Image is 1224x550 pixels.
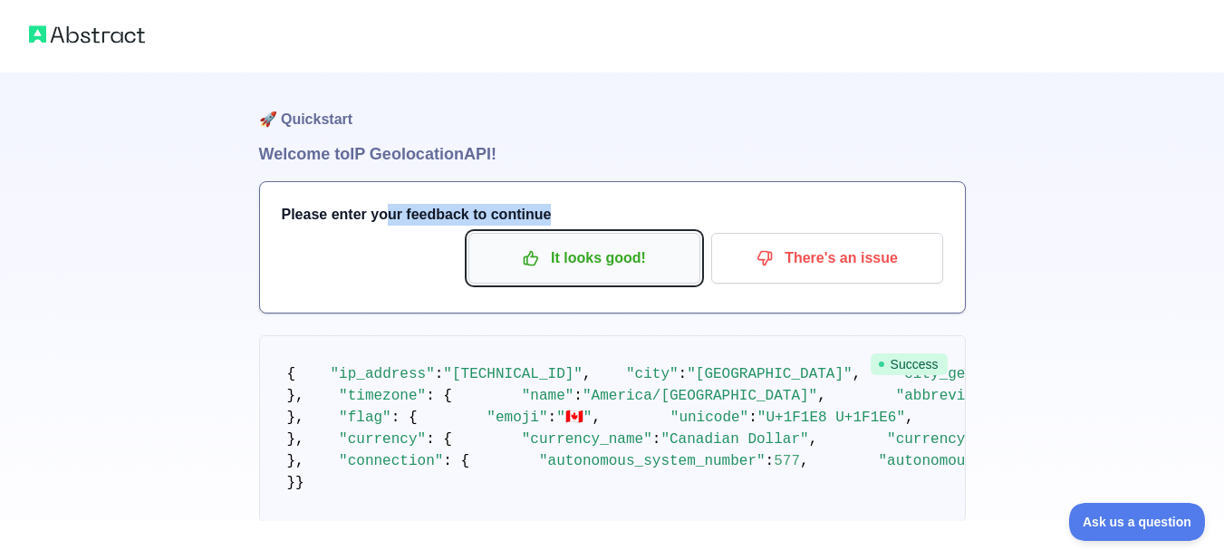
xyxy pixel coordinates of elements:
[391,410,418,426] span: : {
[331,366,435,382] span: "ip_address"
[522,431,652,448] span: "currency_name"
[748,410,757,426] span: :
[1069,503,1206,541] iframe: Toggle Customer Support
[679,366,688,382] span: :
[539,453,766,469] span: "autonomous_system_number"
[339,453,443,469] span: "connection"
[287,366,296,382] span: {
[817,388,826,404] span: ,
[800,453,809,469] span: ,
[426,431,452,448] span: : {
[766,453,775,469] span: :
[259,72,966,141] h1: 🚀 Quickstart
[468,233,700,284] button: It looks good!
[626,366,679,382] span: "city"
[725,243,930,274] p: There's an issue
[896,388,1017,404] span: "abbreviation"
[687,366,852,382] span: "[GEOGRAPHIC_DATA]"
[443,366,583,382] span: "[TECHNICAL_ID]"
[670,410,748,426] span: "unicode"
[522,388,574,404] span: "name"
[660,431,808,448] span: "Canadian Dollar"
[652,431,661,448] span: :
[339,410,391,426] span: "flag"
[435,366,444,382] span: :
[757,410,905,426] span: "U+1F1E8 U+1F1E6"
[339,431,426,448] span: "currency"
[774,453,800,469] span: 577
[583,366,592,382] span: ,
[887,431,1017,448] span: "currency_code"
[556,410,592,426] span: "🇨🇦"
[592,410,601,426] span: ,
[853,366,862,382] span: ,
[809,431,818,448] span: ,
[871,353,948,375] span: Success
[339,388,426,404] span: "timezone"
[487,410,547,426] span: "emoji"
[426,388,452,404] span: : {
[29,22,145,47] img: Abstract logo
[282,204,943,226] h3: Please enter your feedback to continue
[583,388,817,404] span: "America/[GEOGRAPHIC_DATA]"
[573,388,583,404] span: :
[878,453,1156,469] span: "autonomous_system_organization"
[711,233,943,284] button: There's an issue
[548,410,557,426] span: :
[482,243,687,274] p: It looks good!
[259,141,966,167] h1: Welcome to IP Geolocation API!
[905,410,914,426] span: ,
[443,453,469,469] span: : {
